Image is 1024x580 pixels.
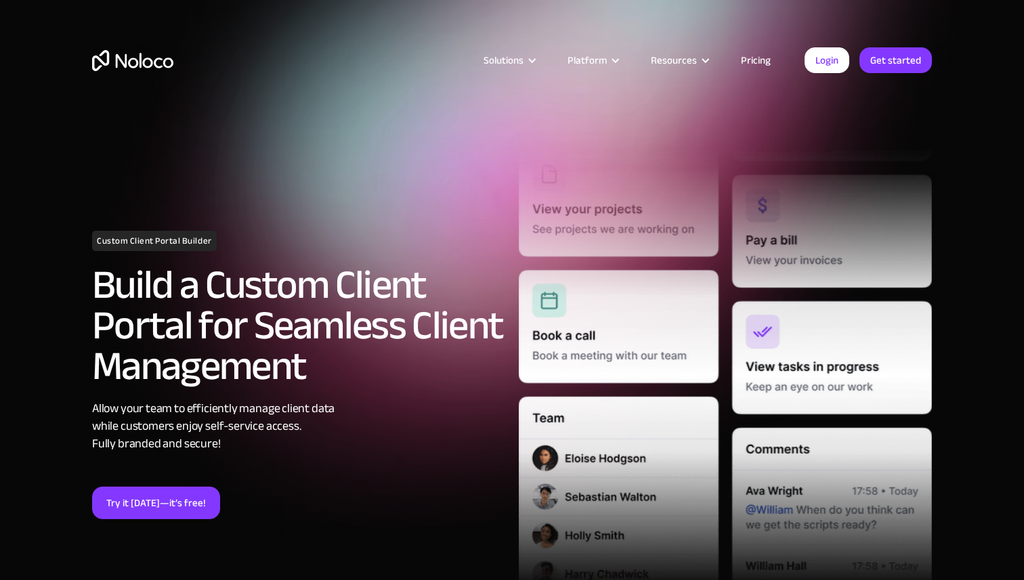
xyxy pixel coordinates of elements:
[634,51,724,69] div: Resources
[92,487,220,519] a: Try it [DATE]—it’s free!
[92,231,217,251] h1: Custom Client Portal Builder
[724,51,788,69] a: Pricing
[805,47,849,73] a: Login
[484,51,524,69] div: Solutions
[92,265,505,386] h2: Build a Custom Client Portal for Seamless Client Management
[92,400,505,453] div: Allow your team to efficiently manage client data while customers enjoy self-service access. Full...
[568,51,607,69] div: Platform
[92,50,173,71] a: home
[859,47,932,73] a: Get started
[467,51,551,69] div: Solutions
[651,51,697,69] div: Resources
[551,51,634,69] div: Platform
